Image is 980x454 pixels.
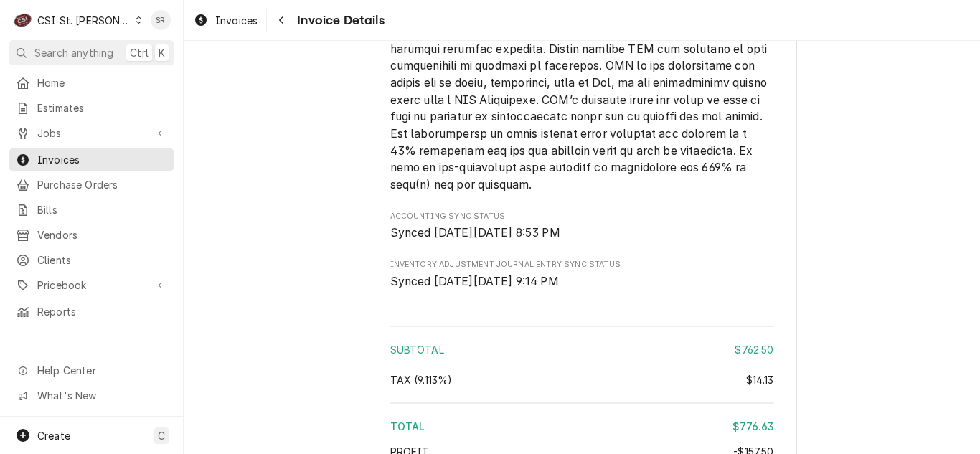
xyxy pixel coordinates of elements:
a: Go to Jobs [9,121,174,145]
span: Invoices [215,13,258,28]
span: Accounting Sync Status [390,211,774,222]
div: Total [390,419,774,434]
span: Create [37,430,70,442]
a: Home [9,71,174,95]
span: Search anything [34,45,113,60]
div: Inventory Adjustment Journal Entry Sync Status [390,259,774,290]
span: Purchase Orders [37,177,167,192]
a: Purchase Orders [9,173,174,197]
span: Tax ( 9.113% ) [390,374,453,386]
span: Estimates [37,100,167,115]
a: Reports [9,300,174,323]
a: Go to What's New [9,384,174,407]
span: Synced [DATE][DATE] 8:53 PM [390,226,560,240]
span: Ctrl [130,45,149,60]
span: What's New [37,388,166,403]
a: Go to Help Center [9,359,174,382]
span: Clients [37,252,167,268]
div: CSI St. Louis's Avatar [13,10,33,30]
span: Synced [DATE][DATE] 9:14 PM [390,275,559,288]
span: Bills [37,202,167,217]
div: Tax [390,372,774,387]
a: Invoices [9,148,174,171]
div: $762.50 [735,342,773,357]
span: Invoices [37,152,167,167]
div: Subtotal [390,342,774,357]
span: Invoice Details [293,11,384,30]
button: Navigate back [270,9,293,32]
span: Total [390,420,425,432]
span: Accounting Sync Status [390,224,774,242]
div: C [13,10,33,30]
span: Jobs [37,126,146,141]
span: Inventory Adjustment Journal Entry Sync Status [390,259,774,270]
a: Vendors [9,223,174,247]
a: Bills [9,198,174,222]
span: Help Center [37,363,166,378]
a: Go to Pricebook [9,273,174,297]
a: Estimates [9,96,174,120]
div: $14.13 [746,372,774,387]
span: Inventory Adjustment Journal Entry Sync Status [390,273,774,290]
button: Search anythingCtrlK [9,40,174,65]
span: K [159,45,165,60]
div: Stephani Roth's Avatar [151,10,171,30]
span: Subtotal [390,344,444,356]
div: Accounting Sync Status [390,211,774,242]
span: C [158,428,165,443]
a: Invoices [188,9,263,32]
span: Home [37,75,167,90]
a: Clients [9,248,174,272]
div: SR [151,10,171,30]
div: $776.63 [732,419,773,434]
span: Vendors [37,227,167,242]
span: Pricebook [37,278,146,293]
div: CSI St. [PERSON_NAME] [37,13,131,28]
span: Reports [37,304,167,319]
